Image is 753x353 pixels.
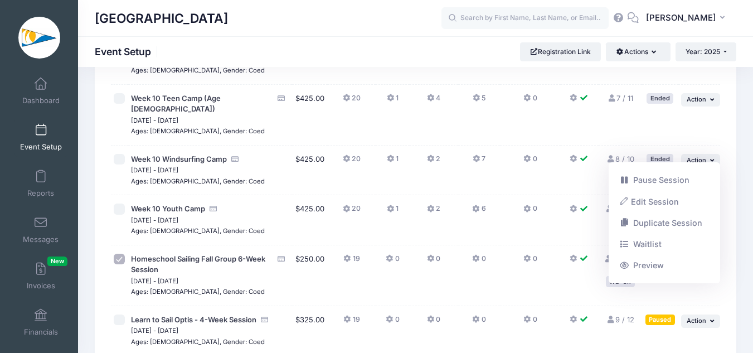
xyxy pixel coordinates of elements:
button: 19 [343,254,360,270]
small: Ages: [DEMOGRAPHIC_DATA], Gender: Coed [131,288,265,296]
a: Duplicate Session [614,212,715,234]
button: 2 [427,204,440,220]
a: 9 / 12 [606,315,634,324]
span: Homeschool Sailing Fall Group 6-Week Session [131,254,265,274]
small: [DATE] - [DATE] [131,166,178,174]
button: 2 [427,154,440,170]
a: 8 / 10 [606,154,634,163]
a: Registration Link [520,42,601,61]
span: Messages [23,235,59,244]
div: Ended [647,93,673,104]
span: Week 10 Youth Camp [131,204,205,213]
small: Ages: [DEMOGRAPHIC_DATA], Gender: Coed [131,66,265,74]
td: $425.00 [292,146,328,196]
a: Messages [14,210,67,249]
button: 5 [473,93,485,109]
span: Dashboard [22,96,60,105]
small: [DATE] - [DATE] [131,117,178,124]
a: Pause Session [614,170,715,191]
button: [PERSON_NAME] [639,6,736,31]
button: 0 [472,254,485,270]
span: Action [687,95,706,103]
span: Week 10 Windsurfing Camp [131,154,227,163]
button: 0 [427,315,440,331]
button: 4 [427,93,440,109]
i: Accepting Credit Card Payments [231,156,240,163]
button: 19 [343,315,360,331]
a: Preview [614,255,715,276]
button: Action [681,315,720,328]
button: 6 [472,204,485,220]
span: New [47,257,67,266]
div: Paused [645,315,675,325]
div: WL: On [606,276,635,287]
div: Ended [647,154,673,165]
button: 0 [472,315,485,331]
input: Search by First Name, Last Name, or Email... [441,7,609,30]
button: 1 [387,93,399,109]
small: Ages: [DEMOGRAPHIC_DATA], Gender: Coed [131,227,265,235]
span: Week 10 Teen Camp (Age [DEMOGRAPHIC_DATA]) [131,94,221,114]
a: Edit Session [614,191,715,212]
span: Action [687,317,706,325]
td: $425.00 [292,85,328,146]
button: Action [681,93,720,107]
small: [DATE] - [DATE] [131,277,178,285]
a: InvoicesNew [14,257,67,296]
span: [PERSON_NAME] [646,12,716,24]
button: 0 [386,315,399,331]
small: Ages: [DEMOGRAPHIC_DATA], Gender: Coed [131,338,265,346]
button: 20 [343,154,361,170]
button: 0 [523,154,537,170]
span: Reports [27,188,54,198]
a: 7 / 11 [608,94,633,103]
small: [DATE] - [DATE] [131,327,178,335]
button: 0 [523,254,537,270]
small: Ages: [DEMOGRAPHIC_DATA], Gender: Coed [131,177,265,185]
span: Action [687,156,706,164]
span: Financials [24,327,58,337]
button: 0 [427,254,440,270]
button: 7 [473,154,485,170]
a: Reports [14,164,67,203]
i: Accepting Credit Card Payments [260,316,269,323]
button: Actions [606,42,670,61]
small: [DATE] - [DATE] [131,216,178,224]
button: Action [681,154,720,167]
td: $250.00 [292,245,328,306]
span: Learn to Sail Optis - 4-Week Session [131,315,256,324]
button: 0 [386,254,399,270]
h1: [GEOGRAPHIC_DATA] [95,6,228,31]
a: Dashboard [14,71,67,110]
button: 0 [523,204,537,220]
a: 21 / 20 Full [604,254,637,274]
a: Event Setup [14,118,67,157]
span: Year: 2025 [686,47,720,56]
img: Clearwater Community Sailing Center [18,17,60,59]
a: 13 / 18 [605,204,635,213]
h1: Event Setup [95,46,161,57]
i: Accepting Credit Card Payments [276,255,285,263]
i: Accepting Credit Card Payments [276,95,285,102]
button: 20 [343,204,361,220]
button: 0 [523,315,537,331]
a: Waitlist [614,234,715,255]
i: Accepting Credit Card Payments [209,205,218,212]
button: 0 [523,93,537,109]
td: $425.00 [292,195,328,245]
span: Event Setup [20,142,62,152]
button: 1 [387,154,399,170]
a: Financials [14,303,67,342]
small: Ages: [DEMOGRAPHIC_DATA], Gender: Coed [131,127,265,135]
button: Year: 2025 [676,42,736,61]
span: Invoices [27,281,55,291]
button: 1 [387,204,399,220]
button: 20 [343,93,361,109]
